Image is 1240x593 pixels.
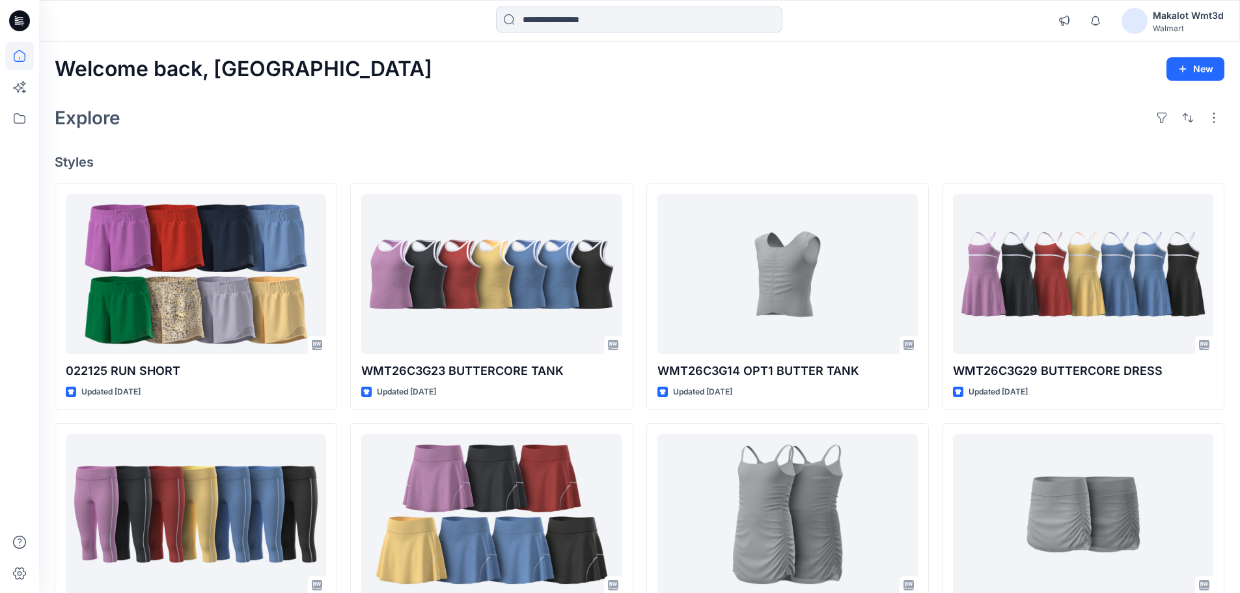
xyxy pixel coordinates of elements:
[657,194,918,355] a: WMT26C3G14 OPT1 BUTTER TANK
[1153,8,1224,23] div: Makalot Wmt3d
[1122,8,1148,34] img: avatar
[81,385,141,399] p: Updated [DATE]
[55,107,120,128] h2: Explore
[673,385,732,399] p: Updated [DATE]
[1166,57,1224,81] button: New
[55,154,1224,170] h4: Styles
[361,194,622,355] a: WMT26C3G23 BUTTERCORE TANK
[1153,23,1224,33] div: Walmart
[66,194,326,355] a: 022125 RUN SHORT
[953,194,1213,355] a: WMT26C3G29 BUTTERCORE DRESS
[66,362,326,380] p: 022125 RUN SHORT
[361,362,622,380] p: WMT26C3G23 BUTTERCORE TANK
[953,362,1213,380] p: WMT26C3G29 BUTTERCORE DRESS
[969,385,1028,399] p: Updated [DATE]
[55,57,432,81] h2: Welcome back, [GEOGRAPHIC_DATA]
[657,362,918,380] p: WMT26C3G14 OPT1 BUTTER TANK
[377,385,436,399] p: Updated [DATE]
